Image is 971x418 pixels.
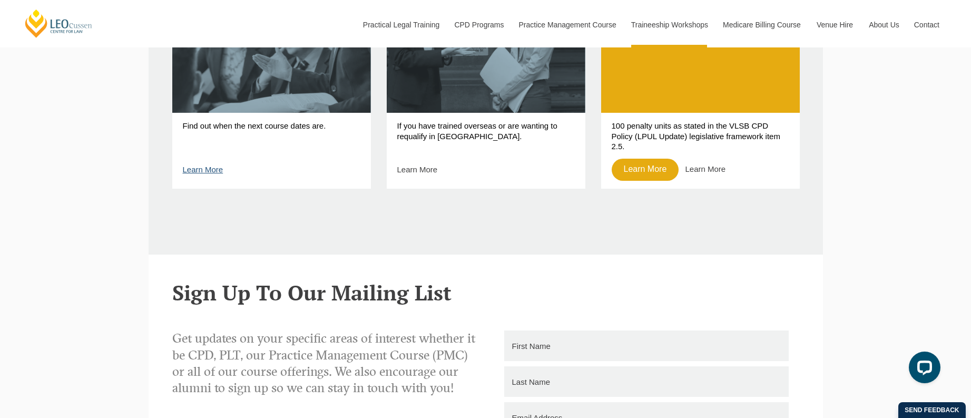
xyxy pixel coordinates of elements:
a: Learn More [183,165,223,174]
a: Learn More [397,165,438,174]
p: 100 penalty units as stated in the VLSB CPD Policy (LPUL Update) legislative framework item 2.5. [612,121,789,150]
a: CPD Programs [446,2,511,47]
p: Find out when the next course dates are. [183,121,360,150]
a: Medicare Billing Course [715,2,809,47]
p: Get updates on your specific areas of interest whether it be CPD, PLT, our Practice Management Co... [172,330,478,396]
a: Learn More [612,159,679,181]
a: About Us [861,2,906,47]
a: Learn More [685,164,726,173]
a: Contact [906,2,947,47]
a: Traineeship Workshops [623,2,715,47]
a: Practical Legal Training [355,2,447,47]
a: Practice Management Course [511,2,623,47]
input: First Name [504,330,789,361]
input: Last Name [504,366,789,397]
h2: Sign Up To Our Mailing List [172,281,799,304]
a: [PERSON_NAME] Centre for Law [24,8,94,38]
iframe: LiveChat chat widget [900,347,945,392]
a: Venue Hire [809,2,861,47]
p: If you have trained overseas or are wanting to requalify in [GEOGRAPHIC_DATA]. [397,121,575,150]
